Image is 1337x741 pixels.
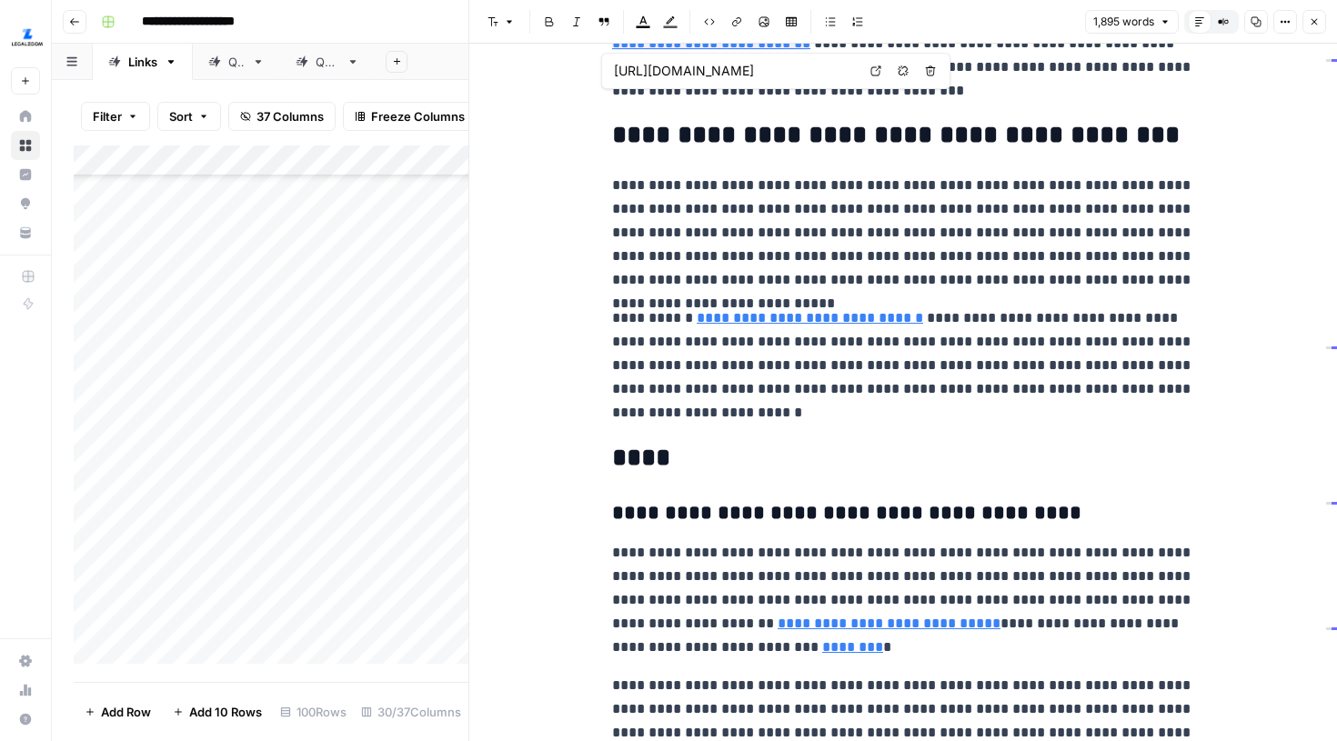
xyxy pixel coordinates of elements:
[11,676,40,705] a: Usage
[228,102,336,131] button: 37 Columns
[157,102,221,131] button: Sort
[11,189,40,218] a: Opportunities
[256,107,324,125] span: 37 Columns
[93,44,193,80] a: Links
[162,697,273,726] button: Add 10 Rows
[273,697,354,726] div: 100 Rows
[354,697,468,726] div: 30/37 Columns
[11,160,40,189] a: Insights
[11,218,40,247] a: Your Data
[189,703,262,721] span: Add 10 Rows
[11,646,40,676] a: Settings
[316,53,339,71] div: QA2
[74,697,162,726] button: Add Row
[193,44,280,80] a: QA
[371,107,465,125] span: Freeze Columns
[11,102,40,131] a: Home
[228,53,245,71] div: QA
[128,53,157,71] div: Links
[169,107,193,125] span: Sort
[11,705,40,734] button: Help + Support
[93,107,122,125] span: Filter
[81,102,150,131] button: Filter
[1093,14,1154,30] span: 1,895 words
[1085,10,1179,34] button: 1,895 words
[343,102,477,131] button: Freeze Columns
[280,44,375,80] a: QA2
[11,15,40,60] button: Workspace: LegalZoom
[11,131,40,160] a: Browse
[101,703,151,721] span: Add Row
[11,21,44,54] img: LegalZoom Logo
